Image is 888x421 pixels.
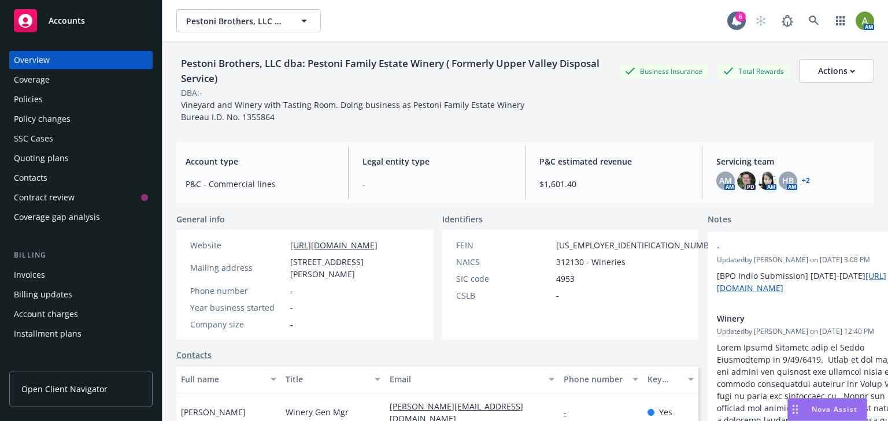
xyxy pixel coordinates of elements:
a: [URL][DOMAIN_NAME] [717,270,886,293]
div: FEIN [456,239,552,251]
img: photo [856,12,874,30]
a: [URL][DOMAIN_NAME] [290,240,378,251]
div: Total Rewards [717,64,790,79]
a: Installment plans [9,325,153,343]
a: +2 [802,177,810,184]
a: Overview [9,51,153,69]
div: Actions [818,60,855,82]
button: Phone number [559,366,642,393]
div: Phone number [564,373,625,385]
a: Switch app [829,9,852,32]
span: $1,601.40 [539,178,688,190]
span: - [290,318,293,330]
span: - [290,285,293,297]
span: Vineyard and Winery with Tasting Room. Doing business as Pestoni Family Estate Winery Bureau I.D.... [181,99,524,122]
div: Account charges [14,305,78,323]
div: SIC code [456,273,552,285]
span: Winery [717,312,888,325]
a: Report a Bug [776,9,799,32]
div: CSLB [456,289,552,301]
div: Mailing address [190,262,286,274]
div: Policy changes [14,110,71,128]
a: Account charges [9,305,153,323]
a: SSC Cases [9,129,153,148]
div: Policies [14,90,43,109]
span: - [717,241,888,253]
a: Coverage gap analysis [9,208,153,226]
div: Company size [190,318,286,330]
div: Coverage gap analysis [14,208,100,226]
span: [PERSON_NAME] [181,406,246,418]
div: Business Insurance [619,64,708,79]
div: SSC Cases [14,129,53,148]
a: Quoting plans [9,149,153,167]
a: Search [802,9,826,32]
a: Contract review [9,188,153,207]
span: Identifiers [442,213,483,225]
div: Phone number [190,285,286,297]
div: DBA: - [181,87,202,99]
button: Full name [176,366,281,393]
div: Invoices [14,266,45,284]
a: Contacts [9,169,153,187]
div: Email [390,373,542,385]
span: Accounts [49,16,85,25]
span: Open Client Navigator [21,383,108,395]
span: Notes [708,213,731,227]
div: Installment plans [14,325,82,343]
img: photo [758,172,776,190]
span: [STREET_ADDRESS][PERSON_NAME] [290,256,419,280]
div: Contacts [14,169,47,187]
span: Nova Assist [812,404,857,414]
div: 6 [735,12,746,22]
button: Title [281,366,386,393]
span: - [556,289,559,301]
div: Quoting plans [14,149,69,167]
span: AM [719,174,732,187]
div: Billing [9,249,153,261]
a: - [564,407,576,418]
span: P&C - Commercial lines [186,178,334,190]
div: Website [190,239,286,251]
button: Key contact [643,366,698,393]
div: Title [286,373,368,385]
div: NAICS [456,256,552,268]
span: P&C estimated revenue [539,155,688,167]
a: Policies [9,90,153,109]
div: Coverage [14,70,50,89]
span: HB [782,174,794,187]
div: Full name [181,373,264,385]
div: Contract review [14,188,75,207]
button: Pestoni Brothers, LLC dba: Pestoni Family Estate Winery ( Formerly Upper Valley Disposal Service) [176,9,321,32]
span: [US_EMPLOYER_IDENTIFICATION_NUMBER] [556,239,721,251]
span: Yes [659,406,672,418]
span: Pestoni Brothers, LLC dba: Pestoni Family Estate Winery ( Formerly Upper Valley Disposal Service) [186,15,286,27]
div: Key contact [647,373,681,385]
button: Nova Assist [787,398,867,421]
button: Actions [799,59,874,83]
a: Coverage [9,70,153,89]
span: Winery Gen Mgr [286,406,349,418]
button: Email [385,366,559,393]
a: Accounts [9,5,153,37]
div: Overview [14,51,50,69]
a: Policy changes [9,110,153,128]
div: Drag to move [788,398,802,420]
div: Billing updates [14,285,72,304]
span: 312130 - Wineries [556,256,626,268]
span: Legal entity type [362,155,511,167]
span: - [290,301,293,314]
span: 4953 [556,273,575,285]
span: - [362,178,511,190]
div: Pestoni Brothers, LLC dba: Pestoni Family Estate Winery ( Formerly Upper Valley Disposal Service) [176,56,619,87]
img: photo [737,172,756,190]
a: Invoices [9,266,153,284]
a: Billing updates [9,285,153,304]
span: Servicing team [716,155,865,167]
div: Year business started [190,301,286,314]
a: Contacts [176,349,212,361]
span: Account type [186,155,334,167]
span: General info [176,213,225,225]
a: Start snowing [749,9,772,32]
